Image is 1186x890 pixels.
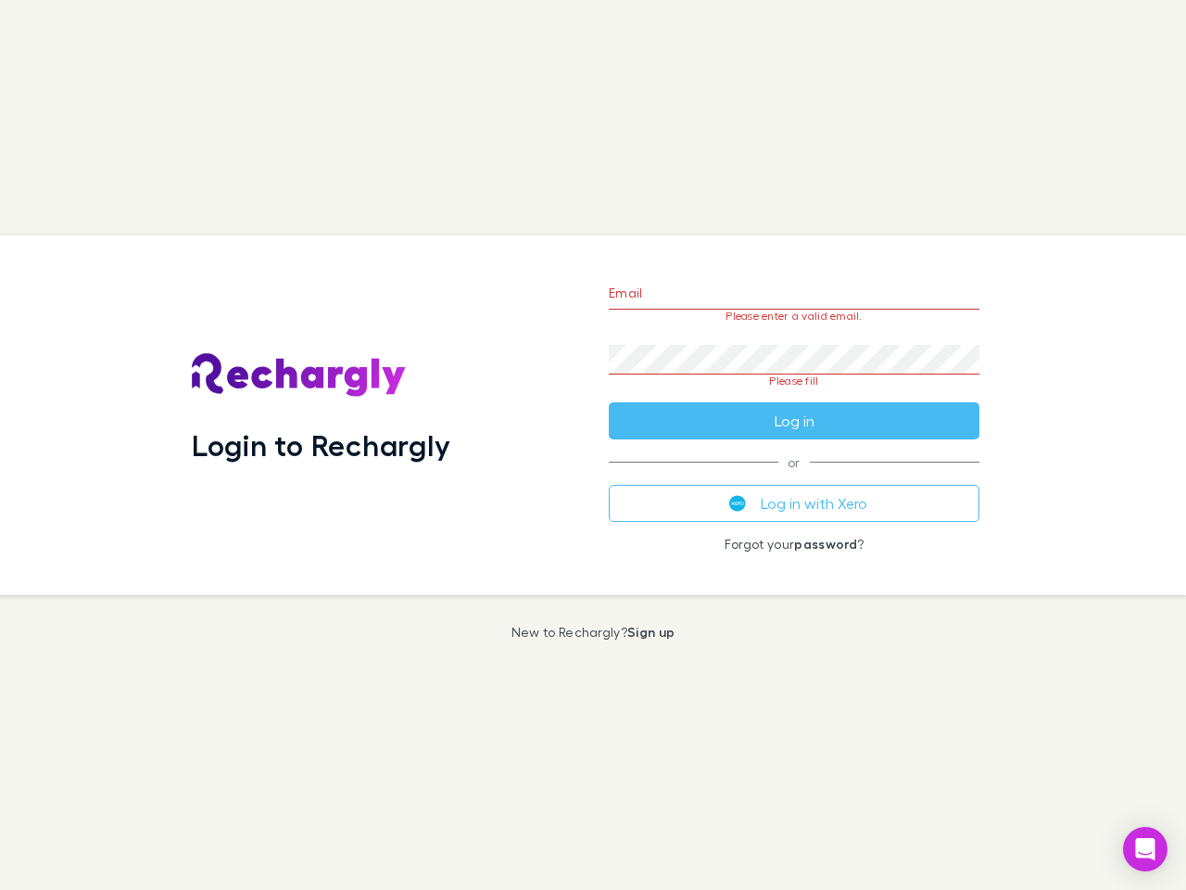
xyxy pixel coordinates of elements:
div: Open Intercom Messenger [1123,827,1167,871]
button: Log in with Xero [609,485,979,522]
button: Log in [609,402,979,439]
p: Please enter a valid email. [609,310,979,323]
a: Sign up [627,624,675,640]
a: password [794,536,857,552]
img: Rechargly's Logo [192,353,407,398]
img: Xero's logo [729,495,746,512]
p: New to Rechargly? [511,625,675,640]
p: Forgot your ? [609,537,979,552]
h1: Login to Rechargly [192,427,450,463]
p: Please fill [609,375,979,388]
